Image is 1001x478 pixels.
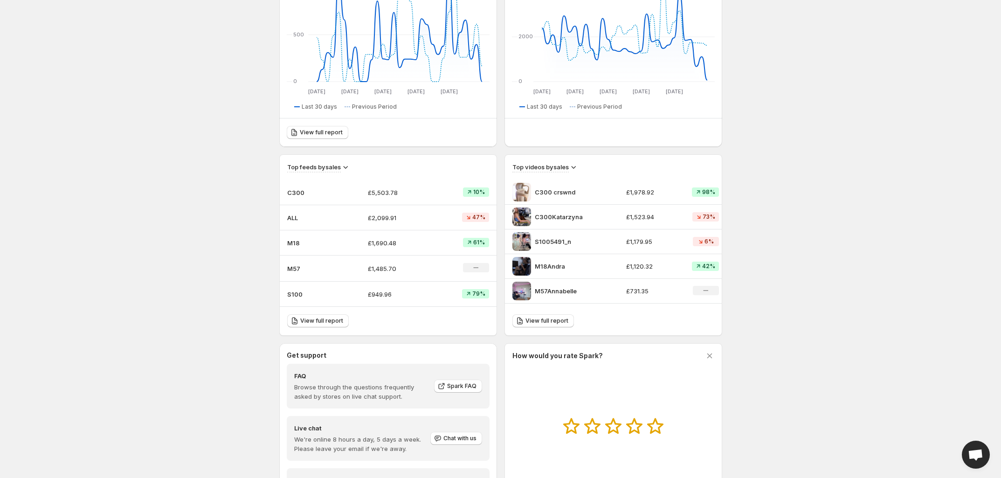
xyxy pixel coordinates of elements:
a: View full report [287,314,349,327]
text: [DATE] [599,88,616,95]
span: 47% [472,214,485,221]
a: Open chat [962,441,990,469]
h4: FAQ [294,371,428,381]
span: View full report [525,317,568,325]
span: 79% [472,290,485,298]
p: ALL [287,213,334,222]
span: Last 30 days [302,103,337,111]
span: 10% [473,188,485,196]
p: M18 [287,238,334,248]
p: £1,120.32 [626,262,681,271]
span: Last 30 days [527,103,562,111]
span: Previous Period [352,103,397,111]
span: 98% [702,188,715,196]
text: 2000 [518,33,533,40]
text: [DATE] [308,88,325,95]
img: C300Katarzyna [512,208,531,226]
h3: Top videos by sales [512,162,569,172]
p: C300 [287,188,334,197]
p: £949.96 [368,290,434,299]
p: We're online 8 hours a day, 5 days a week. Please leave your email if we're away. [294,435,429,453]
p: £731.35 [626,286,681,296]
text: 500 [293,31,304,38]
p: £1,179.95 [626,237,681,246]
h4: Live chat [294,423,429,433]
span: View full report [300,317,343,325]
p: £1,690.48 [368,238,434,248]
a: View full report [512,314,574,327]
text: 0 [518,78,522,84]
text: [DATE] [341,88,358,95]
h3: Top feeds by sales [287,162,341,172]
span: 42% [702,263,715,270]
span: View full report [300,129,343,136]
text: [DATE] [665,88,683,95]
p: C300Katarzyna [535,212,605,222]
p: S1005491_n [535,237,605,246]
button: Chat with us [430,432,482,445]
p: £2,099.91 [368,213,434,222]
span: 6% [704,238,714,245]
p: £1,978.92 [626,187,681,197]
h3: How would you rate Spark? [512,351,603,360]
span: Previous Period [577,103,622,111]
img: M57Annabelle [512,282,531,300]
p: £1,523.94 [626,212,681,222]
img: S1005491_n [512,232,531,251]
img: M18Andra [512,257,531,276]
p: Browse through the questions frequently asked by stores on live chat support. [294,382,428,401]
text: [DATE] [533,88,550,95]
a: View full report [287,126,348,139]
text: [DATE] [407,88,424,95]
h3: Get support [287,351,326,360]
text: [DATE] [632,88,649,95]
text: [DATE] [566,88,583,95]
p: C300 crswnd [535,187,605,197]
p: M57Annabelle [535,286,605,296]
span: 61% [473,239,485,246]
span: Spark FAQ [447,382,476,390]
text: [DATE] [440,88,457,95]
p: £1,485.70 [368,264,434,273]
span: 73% [703,213,715,221]
text: 0 [293,78,297,84]
span: Chat with us [443,435,476,442]
img: C300 crswnd [512,183,531,201]
p: M18Andra [535,262,605,271]
a: Spark FAQ [434,380,482,393]
p: £5,503.78 [368,188,434,197]
p: S100 [287,290,334,299]
text: [DATE] [374,88,391,95]
p: M57 [287,264,334,273]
